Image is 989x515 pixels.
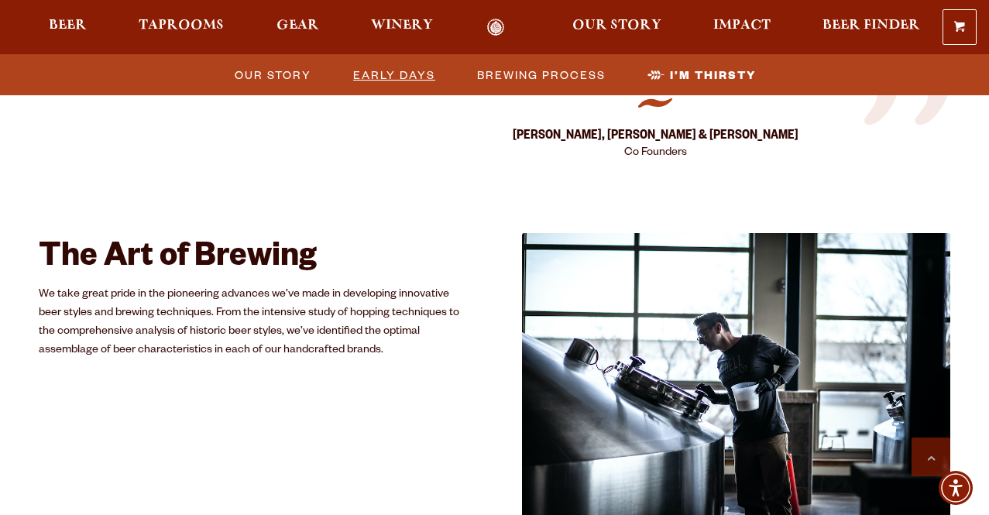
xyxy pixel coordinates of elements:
[703,19,781,36] a: Impact
[39,19,97,36] a: Beer
[638,64,764,86] a: I’m Thirsty
[344,64,443,86] a: Early Days
[276,19,319,32] span: Gear
[371,19,433,32] span: Winery
[477,64,606,86] span: Brewing Process
[361,19,443,36] a: Winery
[624,147,687,160] span: Co Founders
[513,129,798,146] strong: [PERSON_NAME], [PERSON_NAME] & [PERSON_NAME]
[939,471,973,505] div: Accessibility Menu
[39,286,467,360] p: We take great pride in the pioneering advances we’ve made in developing innovative beer styles an...
[39,241,467,278] h2: The Art of Brewing
[353,64,435,86] span: Early Days
[812,19,930,36] a: Beer Finder
[129,19,234,36] a: Taprooms
[713,19,771,32] span: Impact
[467,19,525,36] a: Odell Home
[822,19,920,32] span: Beer Finder
[225,64,319,86] a: Our Story
[468,64,613,86] a: Brewing Process
[235,64,311,86] span: Our Story
[572,19,661,32] span: Our Story
[266,19,329,36] a: Gear
[139,19,224,32] span: Taprooms
[670,64,756,86] span: I’m Thirsty
[912,438,950,476] a: Scroll to top
[49,19,87,32] span: Beer
[562,19,671,36] a: Our Story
